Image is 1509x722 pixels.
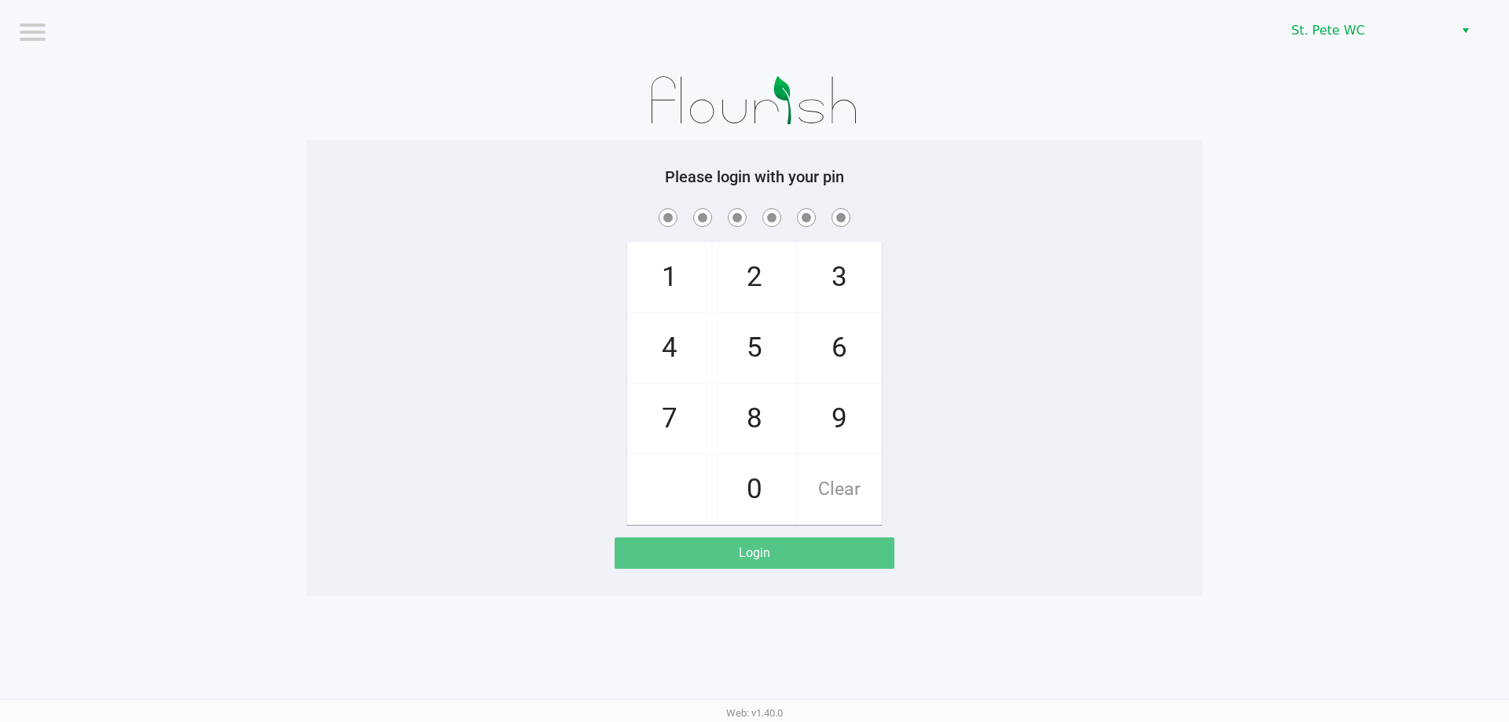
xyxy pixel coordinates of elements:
[798,384,881,453] span: 9
[628,243,711,312] span: 1
[628,313,711,383] span: 4
[713,384,796,453] span: 8
[798,243,881,312] span: 3
[318,167,1191,186] h5: Please login with your pin
[713,455,796,524] span: 0
[798,313,881,383] span: 6
[726,707,783,719] span: Web: v1.40.0
[1291,21,1445,40] span: St. Pete WC
[713,243,796,312] span: 2
[713,313,796,383] span: 5
[798,455,881,524] span: Clear
[628,384,711,453] span: 7
[1454,16,1477,45] button: Select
